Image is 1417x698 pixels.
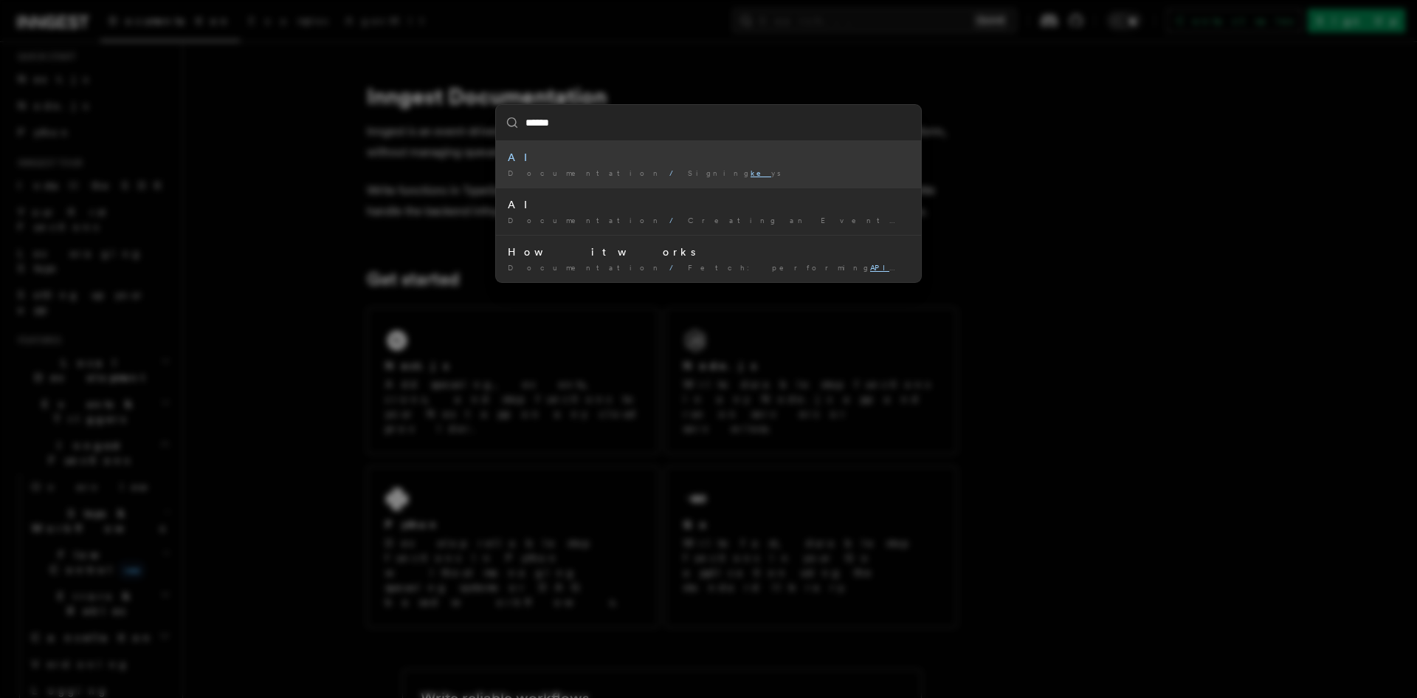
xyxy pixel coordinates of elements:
div: How it works [508,244,909,259]
mark: API [870,263,907,272]
span: / [669,263,682,272]
div: AI [508,197,909,212]
span: Documentation [508,263,663,272]
span: Documentation [508,168,663,177]
span: Signing ys [688,168,790,177]
span: Creating an Event y [688,216,919,225]
span: Documentation [508,216,663,225]
div: AI [508,150,909,165]
span: / [669,168,682,177]
span: Fetch: performing requests or fetching data TypeScript only [688,263,1345,272]
span: / [669,216,682,225]
mark: ke [751,168,771,177]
